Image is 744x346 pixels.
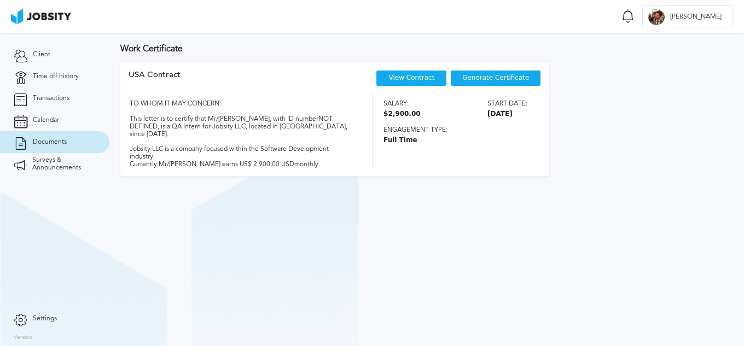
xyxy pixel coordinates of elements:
span: Client [33,51,50,58]
span: Time off history [33,73,79,80]
div: F [648,9,665,25]
span: Calendar [33,116,59,124]
span: Engagement type: [383,126,527,134]
img: ab4bad089aa723f57921c736e9817d99.png [11,9,71,24]
span: Surveys & Announcements [32,156,96,172]
span: Start date: [487,100,527,108]
span: Transactions [33,95,69,102]
span: [PERSON_NAME] [665,13,727,21]
div: TO WHOM IT MAY CONCERN: This letter is to certify that Mr/[PERSON_NAME], with ID number NOT DEFIN... [129,92,353,168]
span: Full Time [383,137,527,144]
h3: Work Certificate [120,44,733,54]
span: [DATE] [487,110,527,118]
span: Documents [33,138,67,146]
span: Settings [33,315,57,322]
a: View Contract [388,74,434,81]
button: F[PERSON_NAME] [642,5,733,27]
span: Salary: [383,100,421,108]
label: Version: [14,335,34,341]
div: USA Contract [129,70,181,92]
span: $2,900.00 [383,110,421,118]
span: Generate Certificate [462,74,529,82]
